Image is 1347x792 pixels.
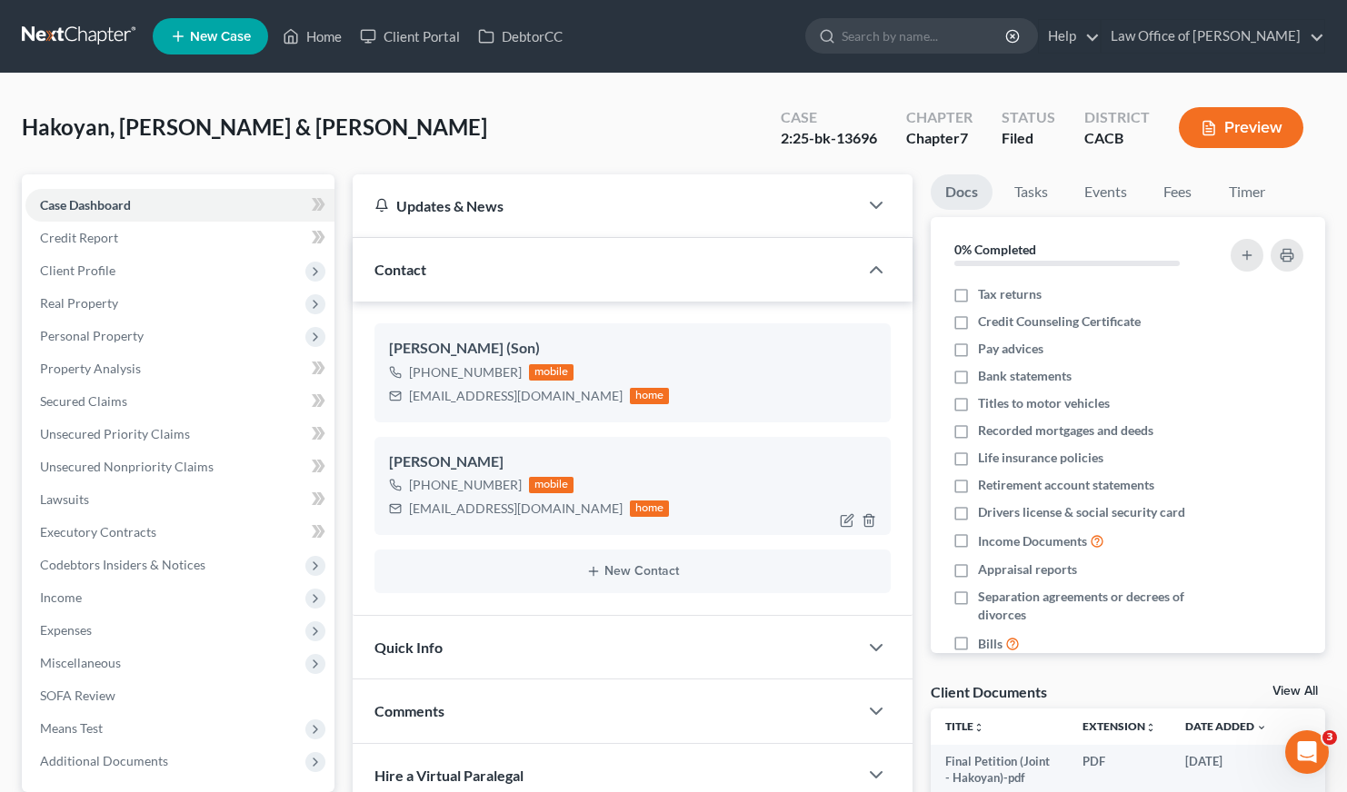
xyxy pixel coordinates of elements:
span: Property Analysis [40,361,141,376]
a: Extensionunfold_more [1083,719,1156,733]
span: Real Property [40,295,118,311]
div: [PERSON_NAME] [389,451,876,473]
div: Client Documents [931,682,1047,701]
div: mobile [529,364,574,381]
button: Preview [1179,107,1303,148]
a: Date Added expand_more [1185,719,1267,733]
div: mobile [529,477,574,493]
span: Quick Info [374,639,443,656]
span: 7 [960,129,968,146]
div: [PERSON_NAME] (Son) [389,338,876,360]
span: Income [40,589,82,605]
i: expand_more [1256,722,1267,733]
span: Executory Contracts [40,524,156,540]
a: DebtorCC [469,20,572,53]
span: Hire a Virtual Paralegal [374,767,524,784]
a: Unsecured Nonpriority Claims [25,450,334,483]
input: Search by name... [842,19,1008,53]
div: [PHONE_NUMBER] [409,476,522,494]
span: Bills [978,635,1003,653]
span: Retirement account statements [978,476,1154,494]
span: Separation agreements or decrees of divorces [978,588,1212,624]
a: Client Portal [351,20,469,53]
span: Expenses [40,622,92,638]
div: Case [781,107,877,128]
a: Home [274,20,351,53]
span: Means Test [40,720,103,736]
span: Bank statements [978,367,1072,385]
span: Personal Property [40,328,144,343]
span: Credit Counseling Certificate [978,312,1141,331]
a: Timer [1214,174,1280,210]
span: Appraisal reports [978,560,1077,579]
span: Unsecured Priority Claims [40,426,190,441]
div: Updates & News [374,196,836,215]
a: Events [1070,174,1142,210]
span: Titles to motor vehicles [978,394,1110,412]
a: Help [1039,20,1100,53]
div: Chapter [906,128,973,149]
a: Property Analysis [25,352,334,385]
span: Recorded mortgages and deeds [978,421,1153,440]
span: Credit Report [40,230,118,245]
a: View All [1272,685,1318,698]
span: Miscellaneous [40,655,121,670]
span: Codebtors Insiders & Notices [40,557,205,572]
a: Case Dashboard [25,189,334,222]
span: New Case [190,30,251,44]
span: Lawsuits [40,491,89,507]
a: Docs [931,174,993,210]
div: 2:25-bk-13696 [781,128,877,149]
div: [EMAIL_ADDRESS][DOMAIN_NAME] [409,500,623,518]
div: [EMAIL_ADDRESS][DOMAIN_NAME] [409,387,623,405]
div: [PHONE_NUMBER] [409,363,522,381]
iframe: Intercom live chat [1285,730,1329,774]
span: 3 [1322,730,1337,745]
div: Status [1002,107,1055,128]
a: Executory Contracts [25,516,334,549]
span: Contact [374,261,426,278]
span: Additional Documents [40,753,168,768]
a: Law Office of [PERSON_NAME] [1102,20,1324,53]
a: SOFA Review [25,679,334,712]
a: Lawsuits [25,483,334,516]
span: Drivers license & social security card [978,503,1185,521]
a: Secured Claims [25,385,334,418]
i: unfold_more [973,722,984,733]
span: Unsecured Nonpriority Claims [40,459,214,474]
div: District [1084,107,1150,128]
span: Life insurance policies [978,449,1103,467]
a: Credit Report [25,222,334,254]
span: Pay advices [978,340,1043,358]
button: New Contact [389,564,876,579]
a: Tasks [1000,174,1063,210]
div: CACB [1084,128,1150,149]
span: SOFA Review [40,688,115,703]
span: Income Documents [978,532,1087,550]
strong: 0% Completed [954,242,1036,257]
span: Client Profile [40,262,115,278]
a: Unsecured Priority Claims [25,418,334,450]
span: Tax returns [978,285,1042,303]
div: home [630,500,670,517]
span: Case Dashboard [40,197,131,213]
a: Titleunfold_more [945,719,984,733]
a: Fees [1149,174,1207,210]
div: home [630,388,670,404]
span: Hakoyan, [PERSON_NAME] & [PERSON_NAME] [22,114,487,140]
div: Chapter [906,107,973,128]
span: Comments [374,702,444,719]
i: unfold_more [1145,722,1156,733]
span: Secured Claims [40,393,127,409]
div: Filed [1002,128,1055,149]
